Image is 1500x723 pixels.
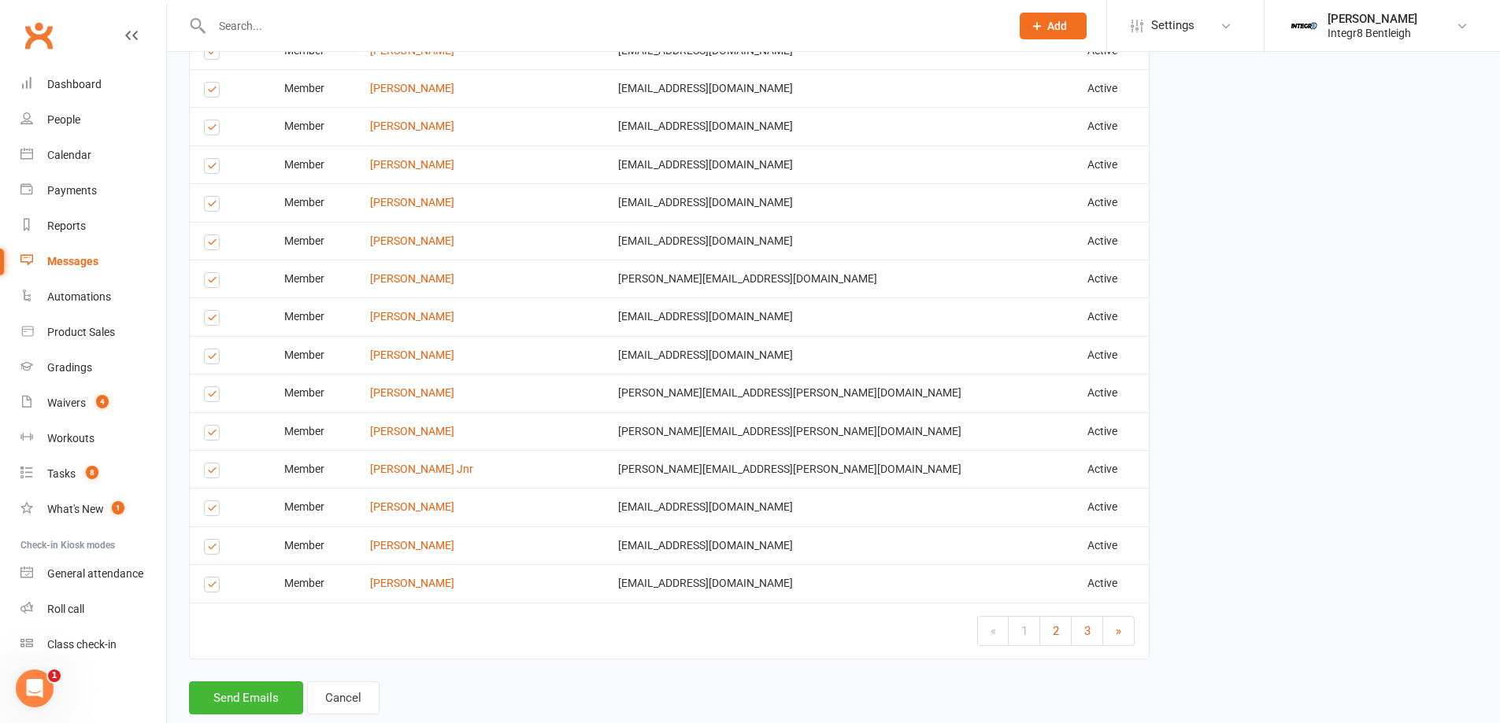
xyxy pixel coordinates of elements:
span: 3 [1084,624,1091,638]
td: Member [270,412,357,450]
a: [PERSON_NAME] [370,386,454,399]
a: Workouts [20,421,166,456]
a: Cancel [307,681,380,714]
a: Payments [20,173,166,208]
span: 4 [96,395,109,408]
td: Member [270,488,357,526]
span: 1 [112,501,124,515]
td: Active [1073,336,1149,374]
div: Dashboard [47,78,102,90]
div: Product Sales [47,326,115,338]
a: [PERSON_NAME] [370,44,454,57]
td: Member [270,336,357,374]
a: Reports [20,208,166,244]
td: Active [1073,450,1149,488]
td: Active [1073,69,1149,107]
a: [PERSON_NAME] [370,310,454,323]
td: Member [270,107,357,145]
div: [PERSON_NAME] [1328,12,1417,26]
button: Send Emails [189,681,303,714]
div: People [47,113,80,126]
td: Active [1073,526,1149,564]
a: [PERSON_NAME] [370,158,454,171]
span: [PERSON_NAME][EMAIL_ADDRESS][DOMAIN_NAME] [618,272,877,285]
td: Member [270,374,357,411]
a: [PERSON_NAME] Jnr [370,463,473,475]
a: Tasks 8 [20,456,166,492]
td: Active [1073,412,1149,450]
a: Dashboard [20,67,166,102]
a: [PERSON_NAME] [370,120,454,132]
span: [PERSON_NAME][EMAIL_ADDRESS][PERSON_NAME][DOMAIN_NAME] [618,386,961,399]
a: » [1103,617,1134,645]
a: [PERSON_NAME] [370,500,454,513]
td: Active [1073,107,1149,145]
a: [PERSON_NAME] [370,425,454,437]
td: Member [270,222,357,260]
a: « [978,617,1009,645]
a: 2 [1040,617,1072,645]
a: Gradings [20,350,166,385]
span: [EMAIL_ADDRESS][DOMAIN_NAME] [618,234,793,247]
td: Active [1073,374,1149,411]
td: Active [1073,260,1149,297]
span: [EMAIL_ADDRESS][DOMAIN_NAME] [618,577,793,589]
span: [PERSON_NAME][EMAIL_ADDRESS][PERSON_NAME][DOMAIN_NAME] [618,425,961,437]
div: Messages [47,255,98,267]
span: 8 [86,466,98,479]
a: 3 [1072,617,1103,645]
span: [EMAIL_ADDRESS][DOMAIN_NAME] [618,310,793,323]
div: What's New [47,503,104,515]
td: Member [270,260,357,297]
td: Member [270,564,357,602]
span: Settings [1151,8,1194,43]
div: Gradings [47,361,92,374]
a: Calendar [20,138,166,173]
span: [EMAIL_ADDRESS][DOMAIN_NAME] [618,539,793,551]
td: Member [270,450,357,488]
input: Search... [207,15,999,37]
a: [PERSON_NAME] [370,577,454,589]
span: [EMAIL_ADDRESS][DOMAIN_NAME] [618,44,793,57]
a: What's New1 [20,492,166,527]
img: thumb_image1744022220.png [1288,10,1320,42]
span: [EMAIL_ADDRESS][DOMAIN_NAME] [618,158,793,171]
a: Waivers 4 [20,385,166,421]
td: Active [1073,222,1149,260]
div: Tasks [47,467,76,480]
span: 2 [1053,624,1059,638]
a: Automations [20,279,166,315]
div: Reports [47,219,86,232]
td: Active [1073,183,1149,221]
a: Messages [20,244,166,279]
a: [PERSON_NAME] [370,82,454,94]
div: General attendance [47,567,143,580]
iframe: Intercom live chat [16,670,54,707]
a: 1 [1009,617,1040,645]
button: Add [1020,13,1087,39]
td: Member [270,297,357,335]
td: Member [270,69,357,107]
div: Automations [47,290,111,303]
a: Product Sales [20,315,166,350]
a: [PERSON_NAME] [370,272,454,285]
span: Add [1047,20,1067,32]
span: [PERSON_NAME][EMAIL_ADDRESS][PERSON_NAME][DOMAIN_NAME] [618,463,961,475]
a: [PERSON_NAME] [370,196,454,208]
div: Roll call [47,603,84,615]
span: [EMAIL_ADDRESS][DOMAIN_NAME] [618,120,793,132]
a: General attendance kiosk mode [20,556,166,592]
a: Class kiosk mode [20,627,166,662]
td: Active [1073,146,1149,183]
span: 1 [48,670,61,682]
span: 1 [1021,624,1028,638]
span: [EMAIL_ADDRESS][DOMAIN_NAME] [618,349,793,361]
a: People [20,102,166,138]
a: Clubworx [19,16,58,55]
td: Member [270,526,357,564]
a: [PERSON_NAME] [370,234,454,247]
a: [PERSON_NAME] [370,349,454,361]
span: [EMAIL_ADDRESS][DOMAIN_NAME] [618,82,793,94]
td: Active [1073,297,1149,335]
div: Payments [47,184,97,197]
